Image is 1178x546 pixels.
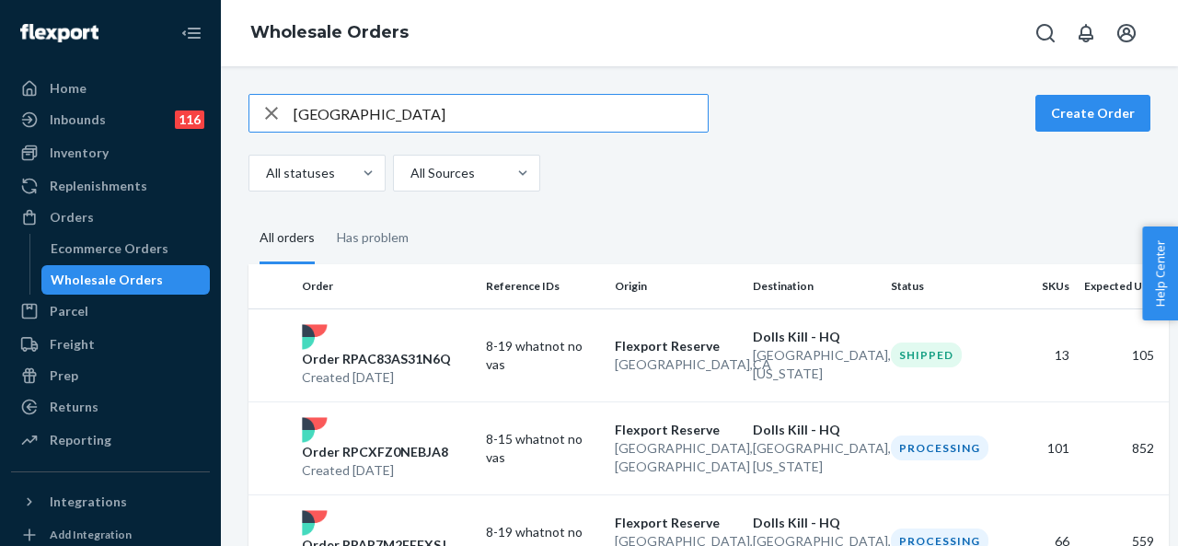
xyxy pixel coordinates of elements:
[486,430,600,467] p: 8-15 whatnot no vas
[607,264,745,308] th: Origin
[50,527,132,542] div: Add Integration
[753,346,876,383] p: [GEOGRAPHIC_DATA] , [US_STATE]
[50,398,98,416] div: Returns
[302,368,451,387] p: Created [DATE]
[11,425,210,455] a: Reporting
[615,421,738,439] p: Flexport Reserve
[479,264,607,308] th: Reference IDs
[302,417,328,443] img: flexport logo
[50,431,111,449] div: Reporting
[175,110,204,129] div: 116
[745,264,883,308] th: Destination
[615,514,738,532] p: Flexport Reserve
[11,203,210,232] a: Orders
[1108,15,1145,52] button: Open account menu
[302,510,328,536] img: flexport logo
[302,350,451,368] p: Order RPAC83AS31N6Q
[50,144,109,162] div: Inventory
[294,264,479,308] th: Order
[250,22,409,42] a: Wholesale Orders
[50,79,87,98] div: Home
[50,208,94,227] div: Orders
[41,234,211,263] a: Ecommerce Orders
[11,105,210,134] a: Inbounds116
[1077,308,1169,401] td: 105
[302,324,328,350] img: flexport logo
[50,110,106,129] div: Inbounds
[11,74,210,103] a: Home
[294,95,708,132] input: Search orders
[302,461,448,480] p: Created [DATE]
[50,366,78,385] div: Prep
[753,328,876,346] p: Dolls Kill - HQ
[891,436,988,460] div: Processing
[264,164,266,182] input: All statuses
[753,421,876,439] p: Dolls Kill - HQ
[1012,264,1077,308] th: SKUs
[486,337,600,374] p: 8-19 whatnot no vas
[409,164,410,182] input: All Sources
[11,296,210,326] a: Parcel
[753,439,876,476] p: [GEOGRAPHIC_DATA] , [US_STATE]
[50,335,95,354] div: Freight
[260,214,315,264] div: All orders
[615,439,738,476] p: [GEOGRAPHIC_DATA] , [GEOGRAPHIC_DATA]
[11,392,210,422] a: Returns
[1012,308,1077,401] td: 13
[50,302,88,320] div: Parcel
[891,343,962,367] div: Shipped
[51,239,168,258] div: Ecommerce Orders
[337,214,409,261] div: Has problem
[236,6,423,60] ol: breadcrumbs
[11,524,210,546] a: Add Integration
[883,264,1012,308] th: Status
[51,271,163,289] div: Wholesale Orders
[11,330,210,359] a: Freight
[615,337,738,355] p: Flexport Reserve
[11,361,210,390] a: Prep
[1077,401,1169,494] td: 852
[1077,264,1169,308] th: Expected Units
[302,443,448,461] p: Order RPCXFZ0NEBJA8
[173,15,210,52] button: Close Navigation
[1027,15,1064,52] button: Open Search Box
[1068,15,1104,52] button: Open notifications
[753,514,876,532] p: Dolls Kill - HQ
[615,355,738,374] p: [GEOGRAPHIC_DATA] , CA
[41,265,211,295] a: Wholesale Orders
[20,24,98,42] img: Flexport logo
[11,138,210,168] a: Inventory
[1061,491,1160,537] iframe: Opens a widget where you can chat to one of our agents
[11,487,210,517] button: Integrations
[50,493,127,511] div: Integrations
[50,177,147,195] div: Replenishments
[1142,227,1178,320] button: Help Center
[1012,401,1077,494] td: 101
[11,171,210,201] a: Replenishments
[1035,95,1150,132] button: Create Order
